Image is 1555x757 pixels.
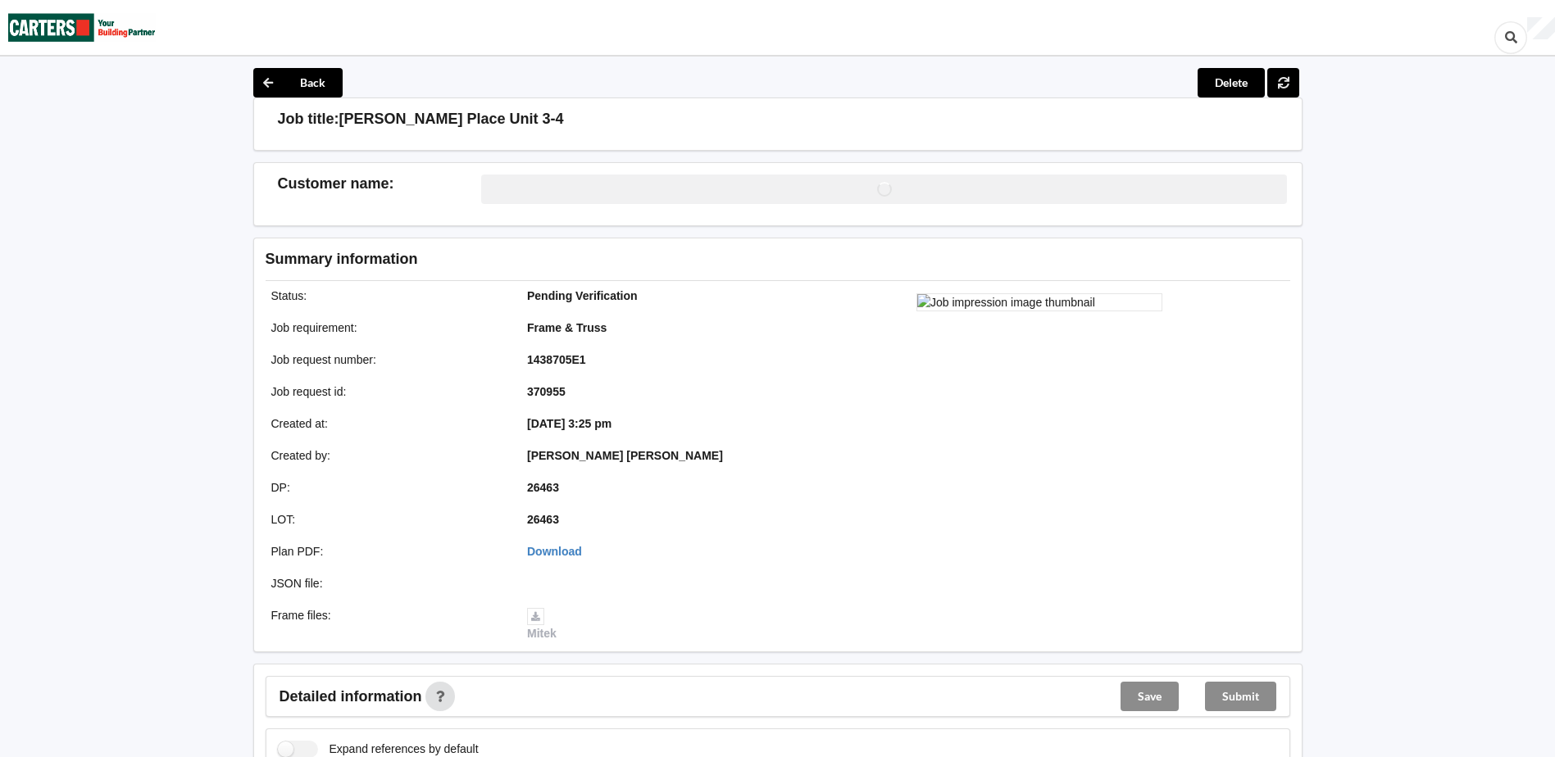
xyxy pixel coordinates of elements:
[1198,68,1265,97] button: Delete
[260,447,516,464] div: Created by :
[260,479,516,496] div: DP :
[260,511,516,528] div: LOT :
[916,293,1162,311] img: Job impression image thumbnail
[527,289,638,302] b: Pending Verification
[527,449,723,462] b: [PERSON_NAME] [PERSON_NAME]
[260,288,516,304] div: Status :
[527,417,612,430] b: [DATE] 3:25 pm
[527,353,586,366] b: 1438705E1
[278,110,339,129] h3: Job title:
[527,385,566,398] b: 370955
[527,481,559,494] b: 26463
[280,689,422,704] span: Detailed information
[260,415,516,432] div: Created at :
[527,609,557,640] a: Mitek
[260,320,516,336] div: Job requirement :
[527,545,582,558] a: Download
[266,250,1029,269] h3: Summary information
[1527,17,1555,40] div: User Profile
[8,1,156,54] img: Carters
[260,607,516,641] div: Frame files :
[527,513,559,526] b: 26463
[260,351,516,368] div: Job request number :
[260,383,516,400] div: Job request id :
[527,321,607,334] b: Frame & Truss
[339,110,564,129] h3: [PERSON_NAME] Place Unit 3-4
[278,175,482,193] h3: Customer name :
[260,575,516,592] div: JSON file :
[253,68,343,97] button: Back
[260,543,516,560] div: Plan PDF :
